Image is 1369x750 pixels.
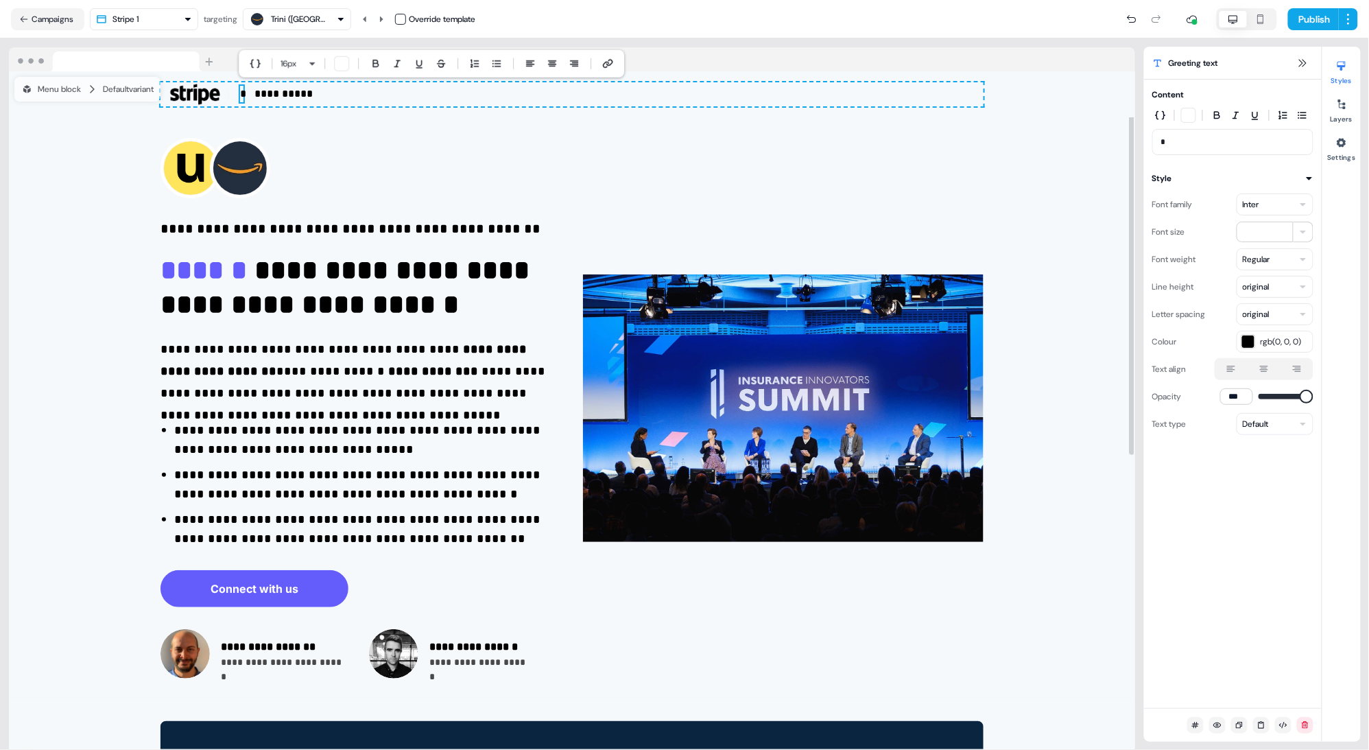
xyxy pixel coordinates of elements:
[1322,132,1361,162] button: Settings
[112,12,139,26] div: Stripe 1
[11,8,84,30] button: Campaigns
[1243,280,1270,294] div: original
[1152,358,1187,380] div: Text align
[1152,88,1185,102] div: Content
[1152,194,1193,215] div: Font family
[160,629,210,679] img: Contact photo
[281,57,296,71] span: 16 px
[9,47,219,72] img: Browser topbar
[1243,417,1269,431] div: Default
[1243,253,1270,266] div: Regular
[1152,276,1194,298] div: Line height
[1152,221,1185,243] div: Font size
[1152,172,1172,185] div: Style
[243,8,351,30] button: Trini ([GEOGRAPHIC_DATA]) [PERSON_NAME]
[409,12,475,26] div: Override template
[21,82,81,96] div: Menu block
[1237,194,1313,215] button: Inter
[275,56,308,72] button: 16px
[160,570,348,607] button: Connect with us
[1322,55,1361,85] button: Styles
[583,274,984,541] img: Image
[1243,307,1270,321] div: original
[1152,303,1206,325] div: Letter spacing
[204,12,237,26] div: targeting
[1322,93,1361,124] button: Layers
[1288,8,1339,30] button: Publish
[369,629,418,679] img: Contact photo
[1169,56,1218,70] span: Greeting text
[1152,172,1313,185] button: Style
[1152,331,1177,353] div: Colour
[1152,386,1182,408] div: Opacity
[1237,331,1313,353] button: rgb(0, 0, 0)
[1243,198,1259,211] div: Inter
[103,82,154,96] div: Default variant
[1152,413,1187,435] div: Text type
[1152,248,1196,270] div: Font weight
[1261,335,1309,349] span: rgb(0, 0, 0)
[271,12,326,26] div: Trini ([GEOGRAPHIC_DATA]) [PERSON_NAME]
